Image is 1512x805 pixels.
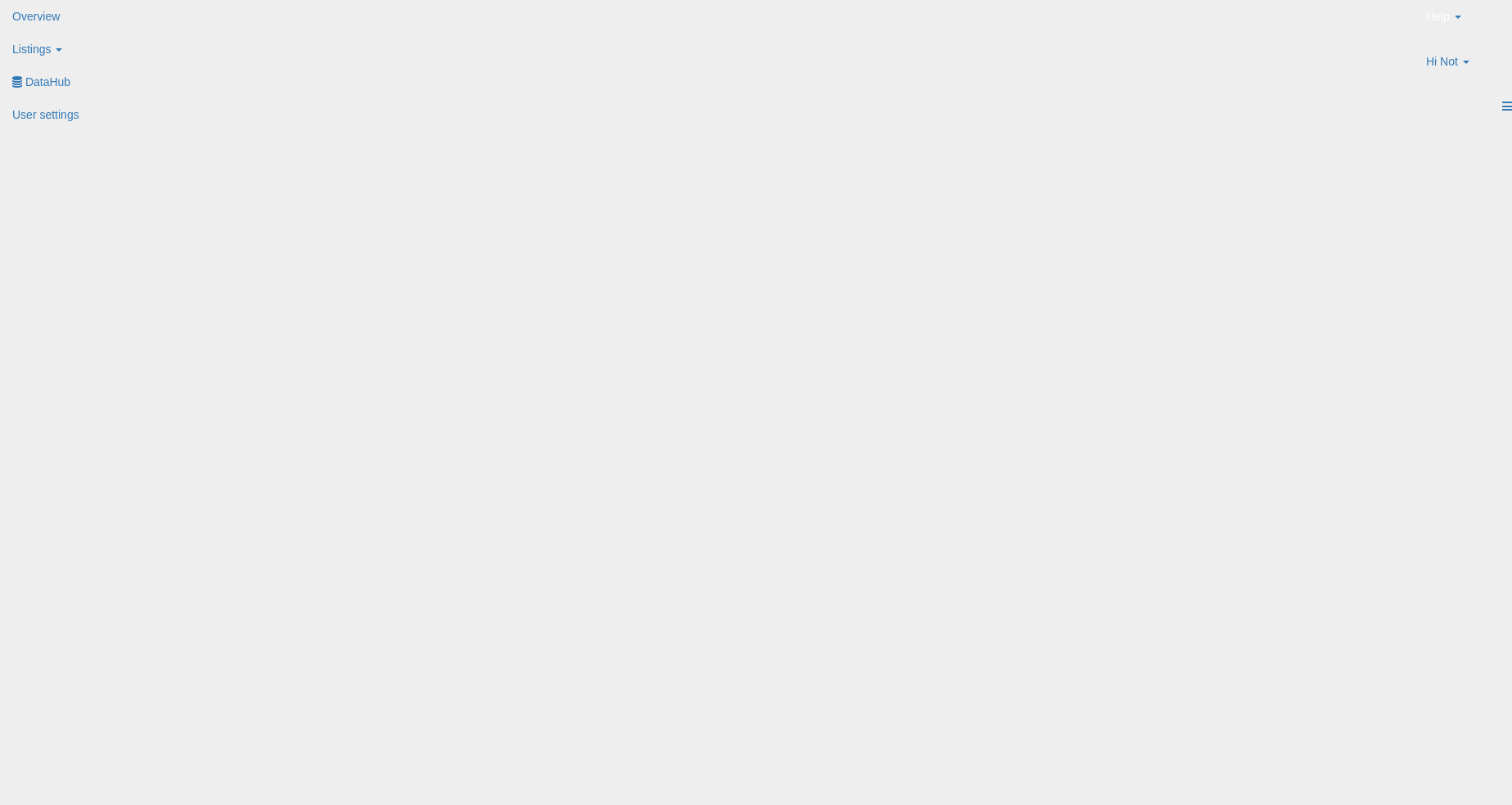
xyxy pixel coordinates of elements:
span: Hi Not [1426,53,1458,70]
span: Overview [12,10,60,23]
a: Hi Not [1414,45,1512,90]
span: DataHub [25,75,70,88]
span: Listings [12,43,51,56]
span: Help [1426,8,1450,25]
